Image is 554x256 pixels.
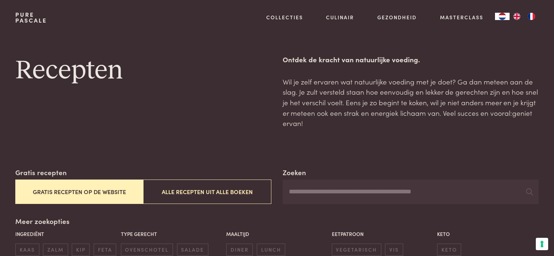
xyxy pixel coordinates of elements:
[15,230,117,238] p: Ingrediënt
[226,230,328,238] p: Maaltijd
[121,230,223,238] p: Type gerecht
[536,238,548,250] button: Uw voorkeuren voor toestemming voor trackingtechnologieën
[283,54,420,64] strong: Ontdek de kracht van natuurlijke voeding.
[437,244,461,256] span: keto
[510,13,539,20] ul: Language list
[440,13,483,21] a: Masterclass
[283,167,306,178] label: Zoeken
[332,244,381,256] span: vegetarisch
[495,13,510,20] a: NL
[226,244,253,256] span: diner
[524,13,539,20] a: FR
[143,180,271,204] button: Alle recepten uit alle boeken
[94,244,116,256] span: feta
[15,12,47,23] a: PurePascale
[257,244,285,256] span: lunch
[15,54,271,87] h1: Recepten
[72,244,90,256] span: kip
[177,244,208,256] span: salade
[266,13,303,21] a: Collecties
[15,244,39,256] span: kaas
[437,230,539,238] p: Keto
[121,244,173,256] span: ovenschotel
[495,13,510,20] div: Language
[510,13,524,20] a: EN
[283,76,538,129] p: Wil je zelf ervaren wat natuurlijke voeding met je doet? Ga dan meteen aan de slag. Je zult verst...
[43,244,68,256] span: zalm
[385,244,403,256] span: vis
[15,167,67,178] label: Gratis recepten
[332,230,433,238] p: Eetpatroon
[377,13,417,21] a: Gezondheid
[326,13,354,21] a: Culinair
[15,180,143,204] button: Gratis recepten op de website
[495,13,539,20] aside: Language selected: Nederlands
